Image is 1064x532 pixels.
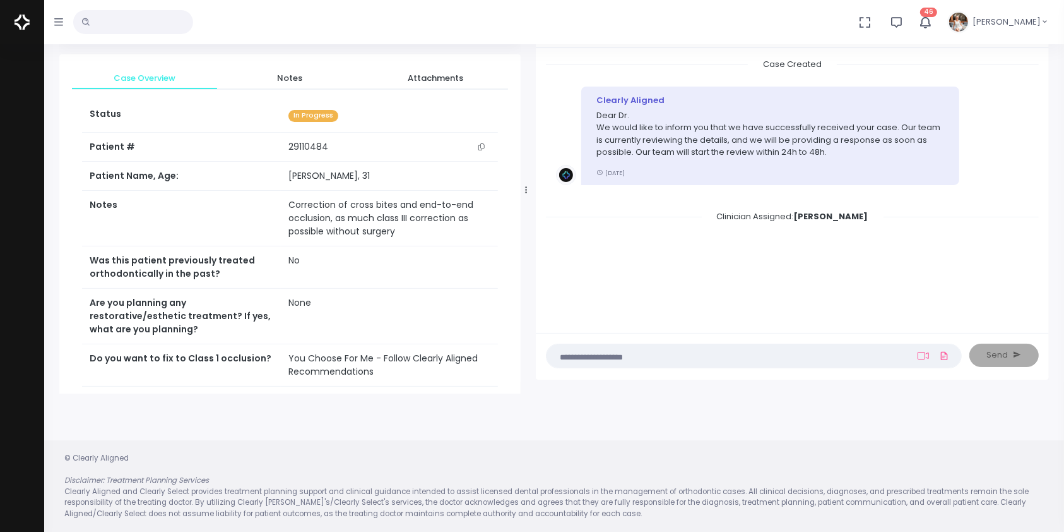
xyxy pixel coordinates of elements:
[794,210,868,222] b: [PERSON_NAME]
[920,8,937,17] span: 46
[82,72,207,85] span: Case Overview
[281,191,498,246] td: Correction of cross bites and end-to-end occlusion, as much class III correction as possible with...
[82,132,281,162] th: Patient #
[281,246,498,289] td: No
[281,387,498,429] td: You Choose For Me - Follow Clearly Aligned Recommendations
[373,72,498,85] span: Attachments
[596,109,944,159] p: Dear Dr. We would like to inform you that we have successfully received your case. Our team is cu...
[596,94,944,107] div: Clearly Aligned
[82,344,281,387] th: Do you want to fix to Class 1 occlusion?
[82,246,281,289] th: Was this patient previously treated orthodontically in the past?
[227,72,352,85] span: Notes
[52,453,1056,519] div: © Clearly Aligned Clearly Aligned and Clearly Select provides treatment planning support and clin...
[702,207,884,226] span: Clinician Assigned:
[546,58,1039,320] div: scrollable content
[15,9,30,35] img: Logo Horizontal
[82,289,281,344] th: Are you planning any restorative/esthetic treatment? If yes, what are you planning?
[281,289,498,344] td: None
[281,162,498,191] td: [PERSON_NAME], 31
[82,387,281,429] th: If selected to fix to Class 1, How do you prefer to treat it?
[915,351,931,361] a: Add Loom Video
[64,475,209,485] em: Disclaimer: Treatment Planning Services
[288,110,338,122] span: In Progress
[937,344,952,367] a: Add Files
[281,344,498,387] td: You Choose For Me - Follow Clearly Aligned Recommendations
[748,54,837,74] span: Case Created
[947,11,970,33] img: Header Avatar
[82,191,281,246] th: Notes
[281,133,498,162] td: 29110484
[82,100,281,132] th: Status
[972,16,1041,28] span: [PERSON_NAME]
[82,162,281,191] th: Patient Name, Age:
[596,169,625,177] small: [DATE]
